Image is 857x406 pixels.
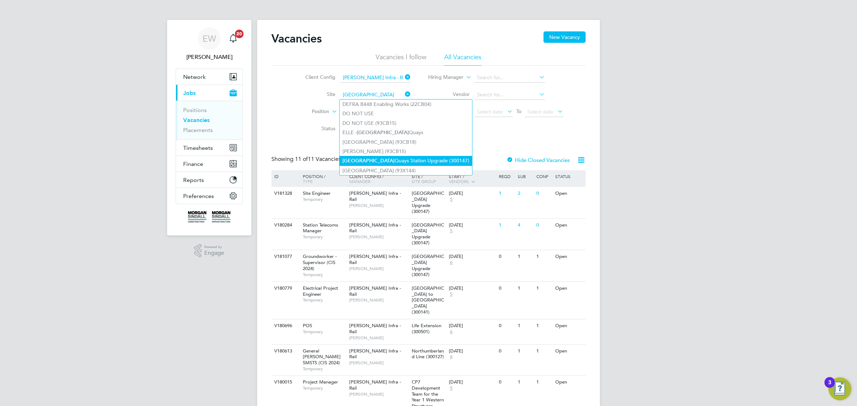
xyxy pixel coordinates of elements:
span: [PERSON_NAME] [349,360,408,366]
span: Temporary [303,297,346,303]
span: 5 [449,291,453,298]
span: Type [303,178,313,184]
div: [DATE] [449,222,495,228]
label: Client Config [294,74,335,80]
span: Life Extension (300501) [412,323,441,335]
label: Hide Closed Vacancies [506,157,570,163]
span: Site Engineer [303,190,331,196]
span: Powered by [204,244,224,250]
div: V180696 [272,319,297,333]
div: V180779 [272,282,297,295]
a: Positions [183,107,207,113]
div: Status [553,170,585,182]
nav: Main navigation [167,20,251,235]
span: Engage [204,250,224,256]
div: 0 [497,376,516,389]
button: Preferences [176,188,242,204]
a: Placements [183,127,213,133]
b: [GEOGRAPHIC_DATA] [342,158,395,164]
span: [GEOGRAPHIC_DATA] Upgrade (300147) [412,253,444,278]
li: DO NOT USE (93CB15) [340,118,472,128]
div: Client Config / [347,170,410,187]
span: [PERSON_NAME] Infra - Rail [349,253,401,265]
div: V180284 [272,219,297,232]
div: Open [553,282,585,295]
button: Reports [176,172,242,188]
span: To [514,107,523,116]
span: 6 [449,329,453,335]
li: DEFRA B448 Enabling Works (22CB04) [340,100,472,109]
span: Temporary [303,234,346,240]
div: 1 [535,376,553,389]
div: 2 [516,187,535,200]
span: [PERSON_NAME] Infra - Rail [349,379,401,391]
span: [PERSON_NAME] Infra - Rail [349,190,401,202]
span: 6 [449,260,453,266]
div: 1 [516,250,535,263]
div: 1 [516,282,535,295]
img: morgansindall-logo-retina.png [188,211,231,223]
span: Select date [527,108,553,115]
span: Preferences [183,193,214,199]
div: 0 [497,250,516,263]
div: 1 [516,345,535,358]
span: [GEOGRAPHIC_DATA] Upgrade (300147) [412,190,444,214]
span: [PERSON_NAME] Infra - Rail [349,222,401,234]
button: Timesheets [176,140,242,156]
span: Site Group [412,178,436,184]
span: Project Manager [303,379,338,385]
div: Open [553,250,585,263]
label: Hiring Manager [422,74,463,81]
div: 1 [497,187,516,200]
div: 1 [497,219,516,232]
div: 0 [497,319,516,333]
button: New Vacancy [543,31,586,43]
li: Quays Station Upgrade (300147) [340,156,472,166]
span: [PERSON_NAME] Infra - Rail [349,323,401,335]
div: Sub [516,170,535,182]
label: Status [294,125,335,132]
span: [PERSON_NAME] Infra - Rail [349,348,401,360]
span: Network [183,73,206,80]
li: [PERSON_NAME] (93CB15) [340,147,472,156]
div: V181077 [272,250,297,263]
div: [DATE] [449,379,495,385]
li: Vacancies I follow [376,53,426,66]
div: Start / [447,170,497,188]
div: Open [553,187,585,200]
span: EW [202,34,216,43]
div: 0 [535,187,553,200]
div: [DATE] [449,254,495,260]
span: Station Telecoms Manager [303,222,338,234]
div: Position / [297,170,347,187]
label: Position [288,108,329,115]
span: Manager [349,178,370,184]
div: 1 [535,282,553,295]
div: 0 [497,282,516,295]
div: ID [272,170,297,182]
span: Vendors [449,178,469,184]
span: Emma Wells [176,53,243,61]
div: Jobs [176,101,242,139]
li: DO NOT USE [340,109,472,118]
span: 11 of [295,156,308,163]
div: Conf [535,170,553,182]
span: Northumberland Line (300127) [412,348,444,360]
label: Site [294,91,335,97]
div: 1 [516,319,535,333]
div: [DATE] [449,323,495,329]
input: Search for... [340,73,411,83]
span: General [PERSON_NAME] SMSTS (CIS 2024) [303,348,341,366]
b: [GEOGRAPHIC_DATA] [357,130,409,136]
span: Jobs [183,90,196,96]
div: Open [553,376,585,389]
span: 5 [449,228,453,234]
span: [PERSON_NAME] [349,266,408,271]
div: 1 [535,345,553,358]
span: Electrical Project Engineer [303,285,338,297]
span: 20 [235,30,244,38]
span: [PERSON_NAME] [349,234,408,240]
li: All Vacancies [444,53,481,66]
span: Reports [183,177,204,183]
input: Search for... [475,73,545,83]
